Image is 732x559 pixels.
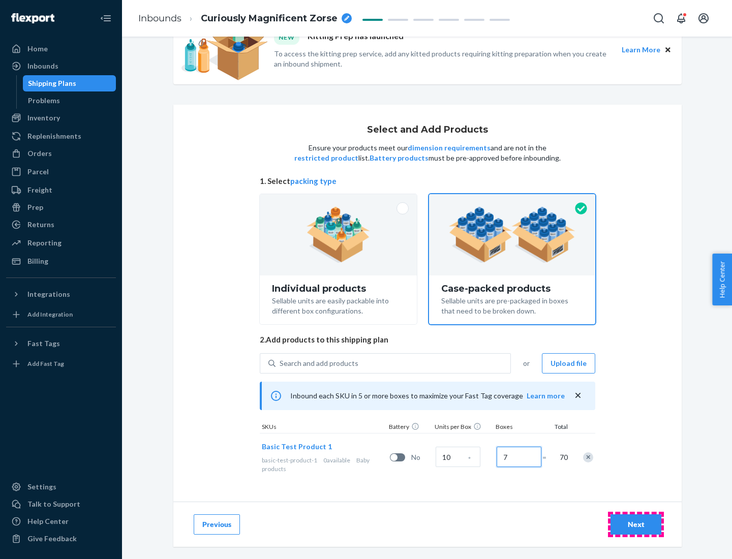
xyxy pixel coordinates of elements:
[6,216,116,233] a: Returns
[27,61,58,71] div: Inbounds
[441,294,583,316] div: Sellable units are pre-packaged in boxes that need to be broken down.
[323,456,350,464] span: 0 available
[28,78,76,88] div: Shipping Plans
[6,335,116,352] button: Fast Tags
[558,452,568,462] span: 70
[6,145,116,162] a: Orders
[274,30,299,44] div: NEW
[6,479,116,495] a: Settings
[27,289,70,299] div: Integrations
[6,513,116,530] a: Help Center
[6,306,116,323] a: Add Integration
[6,110,116,126] a: Inventory
[542,452,553,462] span: =
[411,452,432,462] span: No
[27,516,69,526] div: Help Center
[27,256,48,266] div: Billing
[194,514,240,535] button: Previous
[671,8,691,28] button: Open notifications
[260,382,595,410] div: Inbound each SKU in 5 or more boxes to maximize your Fast Tag coverage
[6,128,116,144] a: Replenishments
[260,422,387,433] div: SKUs
[544,422,570,433] div: Total
[370,153,429,163] button: Battery products
[6,253,116,269] a: Billing
[523,358,530,368] span: or
[272,294,405,316] div: Sellable units are easily packable into different box configurations.
[307,207,370,263] img: individual-pack.facf35554cb0f1810c75b2bd6df2d64e.png
[619,519,653,530] div: Next
[6,286,116,302] button: Integrations
[28,96,60,106] div: Problems
[573,390,583,401] button: close
[497,447,541,467] input: Number of boxes
[262,442,332,451] span: Basic Test Product 1
[260,334,595,345] span: 2. Add products to this shipping plan
[308,30,404,44] p: Kitting Prep has launched
[27,148,52,159] div: Orders
[693,8,714,28] button: Open account menu
[6,164,116,180] a: Parcel
[27,359,64,368] div: Add Fast Tag
[27,44,48,54] div: Home
[23,92,116,109] a: Problems
[27,499,80,509] div: Talk to Support
[274,49,613,69] p: To access the kitting prep service, add any kitted products requiring kitting preparation when yo...
[494,422,544,433] div: Boxes
[23,75,116,91] a: Shipping Plans
[449,207,575,263] img: case-pack.59cecea509d18c883b923b81aeac6d0b.png
[272,284,405,294] div: Individual products
[11,13,54,23] img: Flexport logo
[27,113,60,123] div: Inventory
[6,58,116,74] a: Inbounds
[27,310,73,319] div: Add Integration
[262,456,386,473] div: Baby products
[367,125,488,135] h1: Select and Add Products
[408,143,491,153] button: dimension requirements
[542,353,595,374] button: Upload file
[201,12,338,25] span: Curiously Magnificent Zorse
[27,202,43,212] div: Prep
[441,284,583,294] div: Case-packed products
[290,176,337,187] button: packing type
[6,356,116,372] a: Add Fast Tag
[27,167,49,177] div: Parcel
[6,41,116,57] a: Home
[622,44,660,55] button: Learn More
[662,44,674,55] button: Close
[6,199,116,215] a: Prep
[262,442,332,452] button: Basic Test Product 1
[294,153,358,163] button: restricted product
[611,514,661,535] button: Next
[130,4,360,34] ol: breadcrumbs
[27,238,62,248] div: Reporting
[6,496,116,512] a: Talk to Support
[96,8,116,28] button: Close Navigation
[27,131,81,141] div: Replenishments
[27,338,60,349] div: Fast Tags
[260,176,595,187] span: 1. Select
[649,8,669,28] button: Open Search Box
[527,391,565,401] button: Learn more
[6,235,116,251] a: Reporting
[436,447,480,467] input: Case Quantity
[262,456,317,464] span: basic-test-product-1
[6,182,116,198] a: Freight
[712,254,732,305] button: Help Center
[280,358,358,368] div: Search and add products
[27,482,56,492] div: Settings
[433,422,494,433] div: Units per Box
[27,220,54,230] div: Returns
[27,534,77,544] div: Give Feedback
[138,13,181,24] a: Inbounds
[583,452,593,462] div: Remove Item
[387,422,433,433] div: Battery
[6,531,116,547] button: Give Feedback
[293,143,562,163] p: Ensure your products meet our and are not in the list. must be pre-approved before inbounding.
[27,185,52,195] div: Freight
